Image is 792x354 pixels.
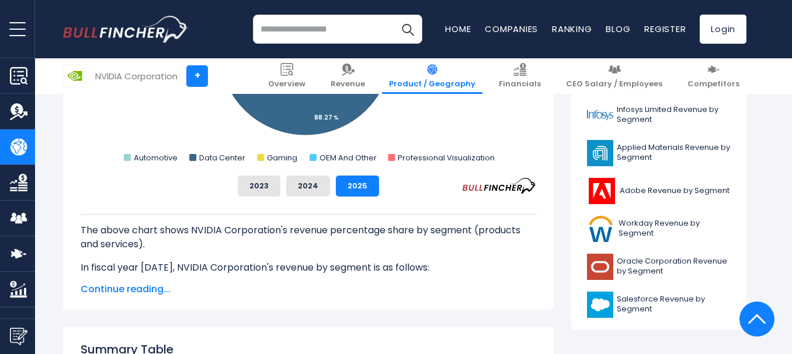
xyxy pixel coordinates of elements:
[620,186,730,196] span: Adobe Revenue by Segment
[587,254,613,280] img: ORCL logo
[587,178,616,204] img: ADBE logo
[238,176,280,197] button: 2023
[393,15,422,44] button: Search
[63,16,189,43] img: bullfincher logo
[587,292,613,318] img: CRM logo
[617,143,731,163] span: Applied Materials Revenue by Segment
[499,79,541,89] span: Financials
[619,219,731,239] span: Workday Revenue by Segment
[700,15,746,44] a: Login
[492,58,548,94] a: Financials
[485,23,538,35] a: Companies
[331,79,365,89] span: Revenue
[268,79,305,89] span: Overview
[606,23,630,35] a: Blog
[63,16,189,43] a: Go to homepage
[199,152,245,163] text: Data Center
[617,257,731,276] span: Oracle Corporation Revenue by Segment
[566,79,662,89] span: CEO Salary / Employees
[267,152,297,163] text: Gaming
[559,58,669,94] a: CEO Salary / Employees
[552,23,592,35] a: Ranking
[580,289,738,321] a: Salesforce Revenue by Segment
[617,295,731,314] span: Salesforce Revenue by Segment
[389,79,475,89] span: Product / Geography
[580,213,738,245] a: Workday Revenue by Segment
[319,152,377,163] text: OEM And Other
[644,23,686,35] a: Register
[324,58,372,94] a: Revenue
[81,223,536,251] p: The above chart shows NVIDIA Corporation's revenue percentage share by segment (products and serv...
[382,58,482,94] a: Product / Geography
[336,176,379,197] button: 2025
[81,261,536,275] p: In fiscal year [DATE], NVIDIA Corporation's revenue by segment is as follows:
[95,69,178,83] div: NVIDIA Corporation
[617,105,731,125] span: Infosys Limited Revenue by Segment
[580,175,738,207] a: Adobe Revenue by Segment
[587,216,615,242] img: WDAY logo
[580,137,738,169] a: Applied Materials Revenue by Segment
[580,251,738,283] a: Oracle Corporation Revenue by Segment
[134,152,178,163] text: Automotive
[580,99,738,131] a: Infosys Limited Revenue by Segment
[64,65,86,87] img: NVDA logo
[81,282,536,296] span: Continue reading...
[587,102,613,128] img: INFY logo
[186,65,208,87] a: +
[286,176,330,197] button: 2024
[445,23,471,35] a: Home
[398,152,495,163] text: Professional Visualization
[261,58,312,94] a: Overview
[587,140,613,166] img: AMAT logo
[314,113,339,122] tspan: 88.27 %
[687,79,739,89] span: Competitors
[680,58,746,94] a: Competitors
